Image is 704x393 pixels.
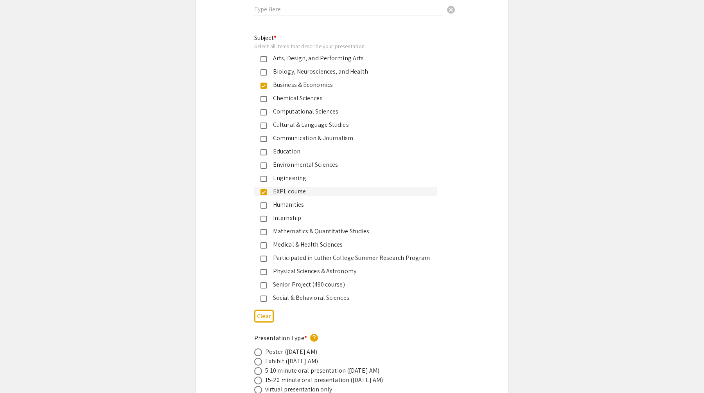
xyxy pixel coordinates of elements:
[267,240,431,249] div: Medical & Health Sciences
[443,1,459,17] button: Clear
[267,67,431,76] div: Biology, Neurosciences, and Health
[267,160,431,169] div: Environmental Sciences
[267,94,431,103] div: Chemical Sciences
[267,267,431,276] div: Physical Sciences & Astronomy
[254,334,307,342] mat-label: Presentation Type
[267,280,431,289] div: Senior Project (490 course)
[265,375,383,385] div: 15-20 minute oral presentation ([DATE] AM)
[267,120,431,130] div: Cultural & Language Studies
[267,253,431,263] div: Participated in Luther College Summer Research Program
[267,187,431,196] div: EXPL course
[267,293,431,303] div: Social & Behavioral Sciences
[446,5,456,14] span: cancel
[6,358,33,387] iframe: Chat
[267,80,431,90] div: Business & Economics
[265,347,317,357] div: Poster ([DATE] AM)
[267,173,431,183] div: Engineering
[254,310,274,323] button: Clear
[267,133,431,143] div: Communication & Journalism
[254,43,437,50] div: Select all items that describe your presentation
[254,34,277,42] mat-label: Subject
[265,357,318,366] div: Exhibit ([DATE] AM)
[267,213,431,223] div: Internship
[267,200,431,209] div: Humanities
[254,5,443,13] input: Type Here
[267,147,431,156] div: Education
[267,54,431,63] div: Arts, Design, and Performing Arts
[309,333,319,343] mat-icon: help
[267,227,431,236] div: Mathematics & Quantitative Studies
[267,107,431,116] div: Computational Sciences
[265,366,379,375] div: 5-10 minute oral presentation ([DATE] AM)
